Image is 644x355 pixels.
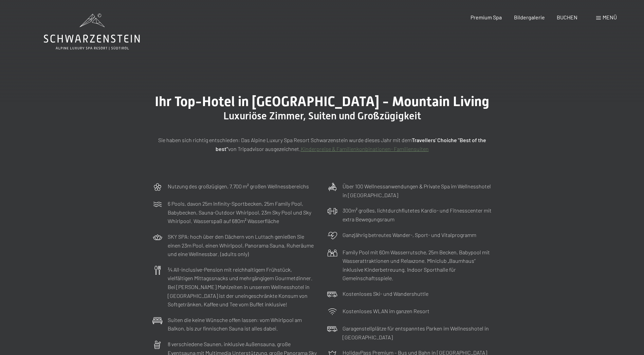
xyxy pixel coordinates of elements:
a: Bildergalerie [514,14,545,20]
strong: Travellers' Choiche "Best of the best" [216,137,486,152]
p: 300m² großes, lichtdurchflutetes Kardio- und Fitnesscenter mit extra Bewegungsraum [343,206,492,223]
a: Premium Spa [471,14,502,20]
p: Family Pool mit 60m Wasserrutsche, 25m Becken, Babypool mit Wasserattraktionen und Relaxzone. Min... [343,248,492,283]
a: Kinderpreise & Familienkonbinationen- Familiensuiten [301,146,429,152]
span: Luxuriöse Zimmer, Suiten und Großzügigkeit [223,110,421,122]
p: 6 Pools, davon 25m Infinity-Sportbecken, 25m Family Pool, Babybecken, Sauna-Outdoor Whirlpool, 23... [168,199,317,225]
span: Menü [603,14,617,20]
p: Kostenloses Ski- und Wandershuttle [343,289,428,298]
p: Nutzung des großzügigen, 7.700 m² großen Wellnessbereichs [168,182,309,191]
p: Suiten die keine Wünsche offen lassen: vom Whirlpool am Balkon, bis zur finnischen Sauna ist alle... [168,316,317,333]
p: Ganzjährig betreutes Wander-, Sport- und Vitalprogramm [343,231,476,239]
a: BUCHEN [557,14,577,20]
p: Kostenloses WLAN im ganzen Resort [343,307,429,316]
p: ¾ All-inclusive-Pension mit reichhaltigem Frühstück, vielfältigen Mittagssnacks und mehrgängigem ... [168,265,317,309]
span: Ihr Top-Hotel in [GEOGRAPHIC_DATA] - Mountain Living [155,94,489,109]
p: Über 100 Wellnessanwendungen & Private Spa im Wellnesshotel in [GEOGRAPHIC_DATA] [343,182,492,199]
p: SKY SPA: hoch über den Dächern von Luttach genießen Sie einen 23m Pool, einen Whirlpool, Panorama... [168,232,317,258]
p: Sie haben sich richtig entschieden: Das Alpine Luxury Spa Resort Schwarzenstein wurde dieses Jahr... [152,136,492,153]
p: Garagenstellplätze für entspanntes Parken im Wellnesshotel in [GEOGRAPHIC_DATA] [343,324,492,341]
